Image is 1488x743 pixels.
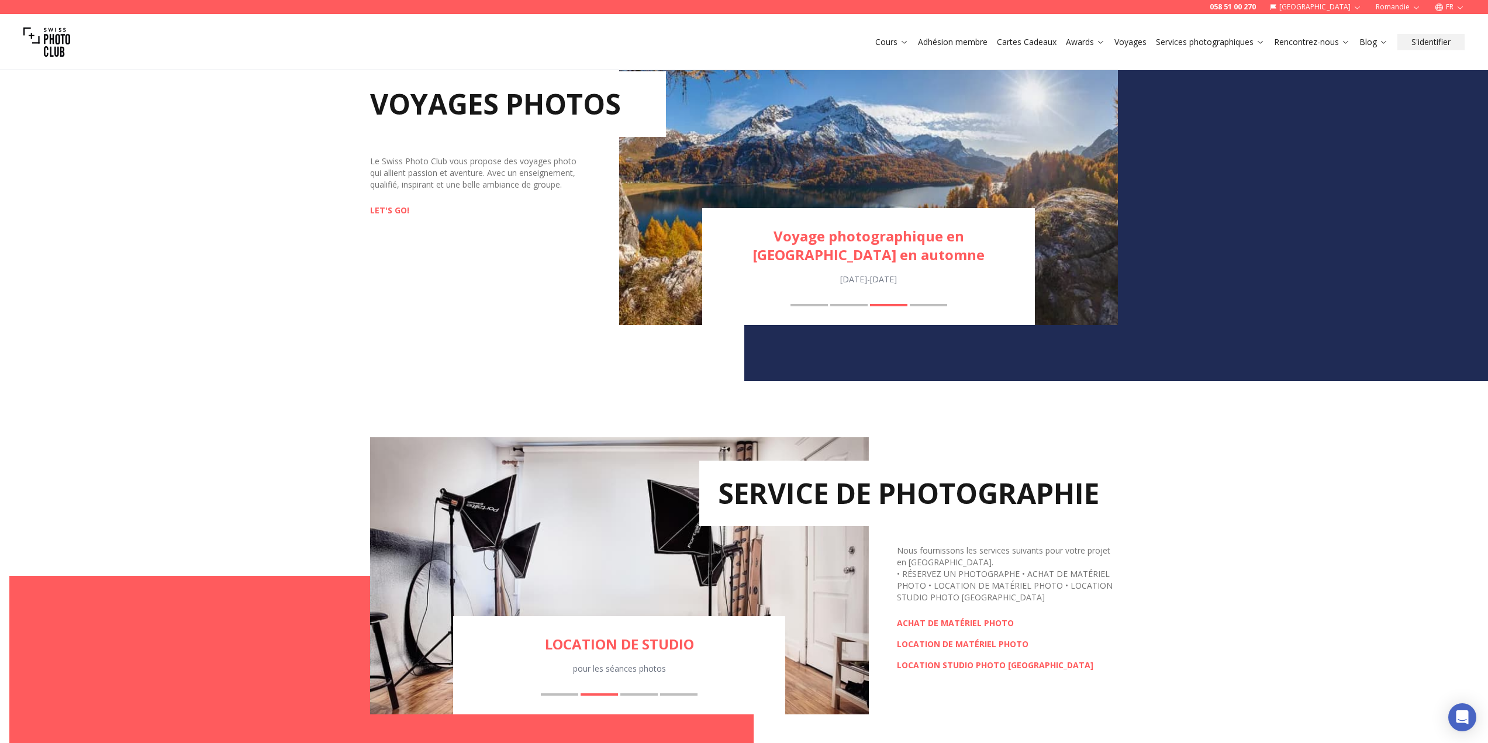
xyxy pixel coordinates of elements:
button: Awards [1061,34,1110,50]
button: Voyages [1110,34,1151,50]
img: Voyage photographique en Engadine en automne [619,48,1118,325]
a: 058 51 00 270 [1210,2,1256,12]
a: ACHAT DE MATÉRIEL PHOTO [897,617,1093,629]
img: tab_domain_overview_orange.svg [47,68,57,77]
button: Services photographiques [1151,34,1269,50]
img: website_grey.svg [19,30,28,40]
a: Voyage photographique en [GEOGRAPHIC_DATA] en automne [702,227,1035,264]
p: • RÉSERVEZ UN PHOTOGRAPHE • ACHAT DE MATÉRIEL PHOTO • LOCATION DE MATÉRIEL PHOTO • LOCATION STUDI... [897,568,1118,603]
h2: SERVICE DE PHOTOGRAPHIE [718,479,1099,507]
p: Nous fournissons les services suivants pour votre projet en [GEOGRAPHIC_DATA]. [897,545,1118,568]
button: Adhésion membre [913,34,992,50]
a: LOCATION DE MATÉRIEL PHOTO [897,638,1093,650]
img: logo_orange.svg [19,19,28,28]
div: [DATE] - [DATE] [702,274,1035,285]
h2: VOYAGES PHOTOS [370,71,667,137]
div: Open Intercom Messenger [1448,703,1476,731]
a: LET'S GO! [370,205,409,216]
div: Mots-clés [146,69,179,77]
a: Location studio photo [GEOGRAPHIC_DATA] [897,659,1093,671]
img: Swiss photo club [23,19,70,65]
img: tab_keywords_by_traffic_grey.svg [133,68,142,77]
div: 3 / 4 [619,48,1118,325]
div: Domaine [60,69,90,77]
a: Services photographiques [1156,36,1265,48]
button: S'identifier [1397,34,1465,50]
a: LOCATION DE STUDIO [453,635,786,654]
a: Rencontrez-nous [1274,36,1350,48]
a: Cartes Cadeaux [997,36,1057,48]
div: v 4.0.25 [33,19,57,28]
div: Domaine: [DOMAIN_NAME] [30,30,132,40]
a: Voyages [1114,36,1147,48]
button: Cartes Cadeaux [992,34,1061,50]
a: Cours [875,36,909,48]
div: pour les séances photos [453,663,786,675]
button: Blog [1355,34,1393,50]
a: Awards [1066,36,1105,48]
div: 2 / 4 [370,437,869,714]
button: Cours [871,34,913,50]
img: LOCATION DE STUDIO [370,437,869,714]
a: Blog [1359,36,1388,48]
span: Le Swiss Photo Club vous propose des voyages photo qui allient passion et aventure. Avec un ensei... [370,155,576,190]
button: Rencontrez-nous [1269,34,1355,50]
a: Adhésion membre [918,36,988,48]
